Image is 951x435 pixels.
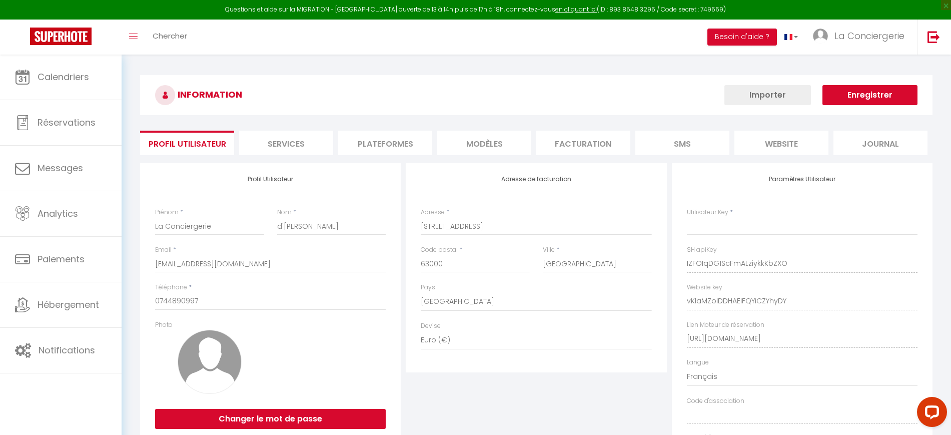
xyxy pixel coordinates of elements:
[38,253,85,265] span: Paiements
[543,245,555,255] label: Ville
[140,131,234,155] li: Profil Utilisateur
[687,358,709,367] label: Langue
[536,131,630,155] li: Facturation
[687,283,722,292] label: Website key
[38,207,78,220] span: Analytics
[153,31,187,41] span: Chercher
[555,5,597,14] a: en cliquant ici
[421,176,651,183] h4: Adresse de facturation
[834,30,904,42] span: La Conciergerie
[813,29,828,44] img: ...
[909,393,951,435] iframe: LiveChat chat widget
[707,29,777,46] button: Besoin d'aide ?
[338,131,432,155] li: Plateformes
[687,320,764,330] label: Lien Moteur de réservation
[38,162,83,174] span: Messages
[421,245,458,255] label: Code postal
[145,20,195,55] a: Chercher
[421,208,445,217] label: Adresse
[437,131,531,155] li: MODÈLES
[38,116,96,129] span: Réservations
[421,321,441,331] label: Devise
[155,245,172,255] label: Email
[155,208,179,217] label: Prénom
[178,330,242,394] img: avatar.png
[38,71,89,83] span: Calendriers
[38,298,99,311] span: Hébergement
[155,320,173,330] label: Photo
[30,28,92,45] img: Super Booking
[140,75,932,115] h3: INFORMATION
[927,31,940,43] img: logout
[687,245,717,255] label: SH apiKey
[39,344,95,356] span: Notifications
[805,20,917,55] a: ... La Conciergerie
[155,176,386,183] h4: Profil Utilisateur
[155,283,187,292] label: Téléphone
[155,409,386,429] button: Changer le mot de passe
[822,85,917,105] button: Enregistrer
[687,396,744,406] label: Code d'association
[833,131,927,155] li: Journal
[421,283,435,292] label: Pays
[687,208,728,217] label: Utilisateur Key
[724,85,811,105] button: Importer
[239,131,333,155] li: Services
[635,131,729,155] li: SMS
[687,176,917,183] h4: Paramètres Utilisateur
[734,131,828,155] li: website
[277,208,292,217] label: Nom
